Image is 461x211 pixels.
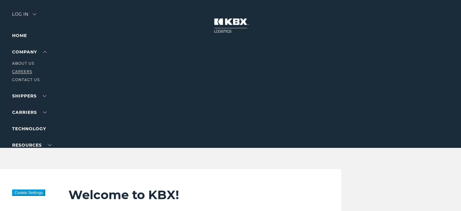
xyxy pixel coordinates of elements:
a: Careers [12,69,32,74]
img: arrow [33,13,36,15]
a: Carriers [12,110,47,115]
button: Cookie Settings [12,189,45,196]
a: SHIPPERS [12,93,46,99]
img: kbx logo [208,12,253,39]
a: RESOURCES [12,142,52,148]
div: Log in [12,12,36,21]
a: About Us [12,61,34,66]
a: Contact Us [12,77,40,82]
a: Technology [12,126,46,131]
a: Company [12,49,47,55]
h2: Welcome to KBX! [68,187,317,202]
a: Home [12,33,27,38]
